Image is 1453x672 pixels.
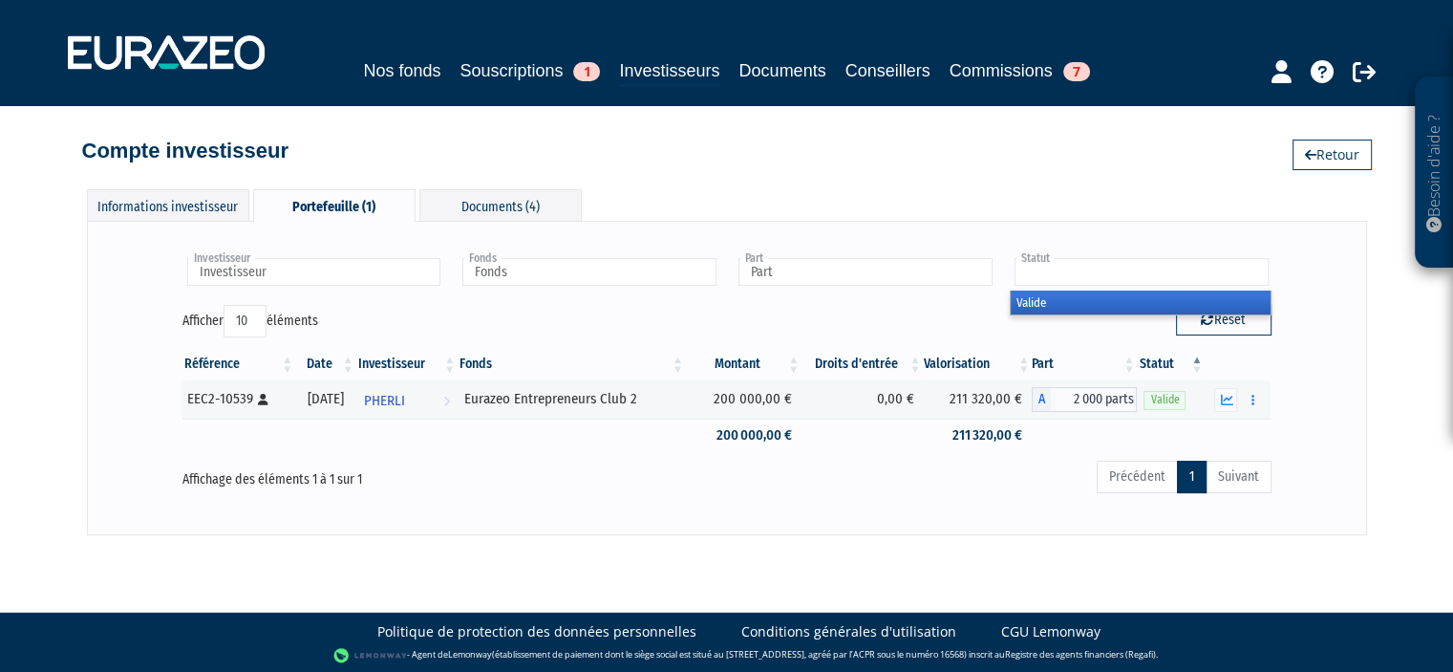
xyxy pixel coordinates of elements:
i: [Français] Personne physique [258,394,268,405]
a: Commissions7 [950,57,1090,84]
th: Droits d'entrée: activer pour trier la colonne par ordre croissant [801,348,923,380]
span: 7 [1063,62,1090,81]
a: Politique de protection des données personnelles [377,622,696,641]
a: CGU Lemonway [1001,622,1100,641]
span: 2 000 parts [1051,387,1137,412]
img: 1732889491-logotype_eurazeo_blanc_rvb.png [68,35,265,70]
th: Statut : activer pour trier la colonne par ordre d&eacute;croissant [1137,348,1205,380]
a: Souscriptions1 [459,57,600,84]
span: Valide [1143,391,1186,409]
p: Besoin d'aide ? [1423,87,1445,259]
h4: Compte investisseur [82,140,288,163]
td: 211 320,00 € [923,419,1032,452]
a: Retour [1293,140,1372,170]
a: Registre des agents financiers (Regafi) [1005,648,1156,661]
div: Portefeuille (1) [253,189,416,222]
div: - Agent de (établissement de paiement dont le siège social est situé au [STREET_ADDRESS], agréé p... [19,646,1434,665]
a: Conditions générales d'utilisation [741,622,956,641]
th: Valorisation: activer pour trier la colonne par ordre croissant [923,348,1032,380]
div: A - Eurazeo Entrepreneurs Club 2 [1032,387,1137,412]
td: 0,00 € [801,380,923,419]
a: Conseillers [845,57,930,84]
a: 1 [1177,461,1207,493]
th: Investisseur: activer pour trier la colonne par ordre croissant [356,348,458,380]
td: 200 000,00 € [686,380,801,419]
span: PHERLI [364,383,405,419]
th: Fonds: activer pour trier la colonne par ordre croissant [458,348,686,380]
th: Part: activer pour trier la colonne par ordre croissant [1032,348,1137,380]
th: Référence : activer pour trier la colonne par ordre croissant [182,348,296,380]
a: PHERLI [356,380,458,419]
div: EEC2-10539 [187,389,289,409]
a: Nos fonds [363,57,440,84]
div: Eurazeo Entrepreneurs Club 2 [464,389,679,409]
img: logo-lemonway.png [333,646,407,665]
a: Lemonway [448,648,492,661]
th: Montant: activer pour trier la colonne par ordre croissant [686,348,801,380]
i: Voir l'investisseur [443,383,450,419]
div: [DATE] [302,389,350,409]
div: Documents (4) [419,189,582,221]
td: 200 000,00 € [686,419,801,452]
span: A [1032,387,1051,412]
button: Reset [1176,305,1271,336]
div: Affichage des éléments 1 à 1 sur 1 [182,459,620,489]
select: Afficheréléments [224,305,267,337]
th: Date: activer pour trier la colonne par ordre croissant [295,348,356,380]
a: Investisseurs [619,57,719,87]
a: Documents [739,57,826,84]
div: Informations investisseur [87,189,249,221]
td: 211 320,00 € [923,380,1032,419]
li: Valide [1011,291,1271,314]
label: Afficher éléments [182,305,318,337]
span: 1 [573,62,600,81]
